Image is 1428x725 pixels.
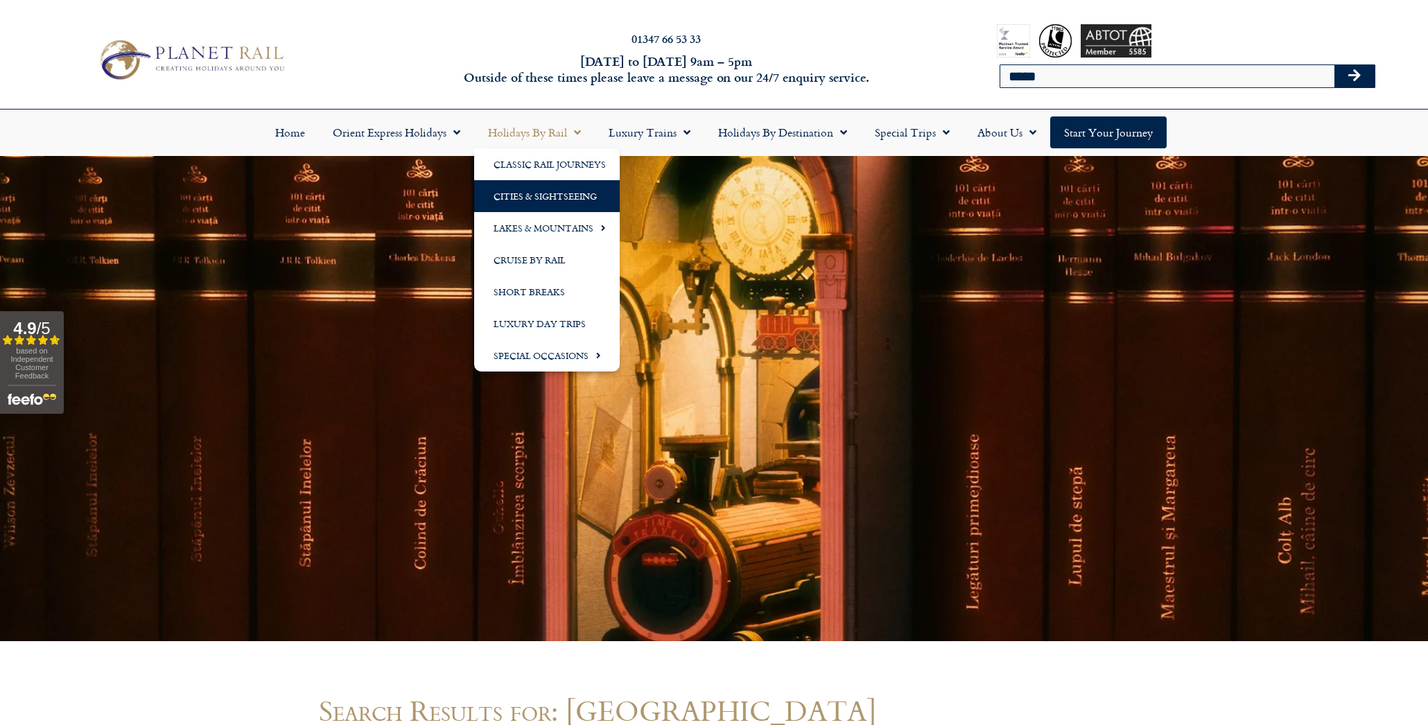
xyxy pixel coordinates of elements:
button: Search [1334,65,1375,87]
a: Holidays by Rail [474,116,595,148]
a: Start your Journey [1050,116,1167,148]
a: Luxury Day Trips [474,308,620,340]
a: Special Trips [861,116,964,148]
a: Lakes & Mountains [474,212,620,244]
nav: Menu [7,116,1421,148]
a: Cruise by Rail [474,244,620,276]
img: Planet Rail Train Holidays Logo [92,35,289,83]
h6: [DATE] to [DATE] 9am – 5pm Outside of these times please leave a message on our 24/7 enquiry serv... [384,53,948,86]
a: Holidays by Destination [704,116,861,148]
a: About Us [964,116,1050,148]
a: Home [261,116,319,148]
a: Cities & Sightseeing [474,180,620,212]
a: 01347 66 53 33 [632,30,701,46]
a: Short Breaks [474,276,620,308]
a: Luxury Trains [595,116,704,148]
a: Classic Rail Journeys [474,148,620,180]
h1: Search Results for: [GEOGRAPHIC_DATA] [319,697,1109,724]
ul: Holidays by Rail [474,148,620,372]
a: Special Occasions [474,340,620,372]
a: Orient Express Holidays [319,116,474,148]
